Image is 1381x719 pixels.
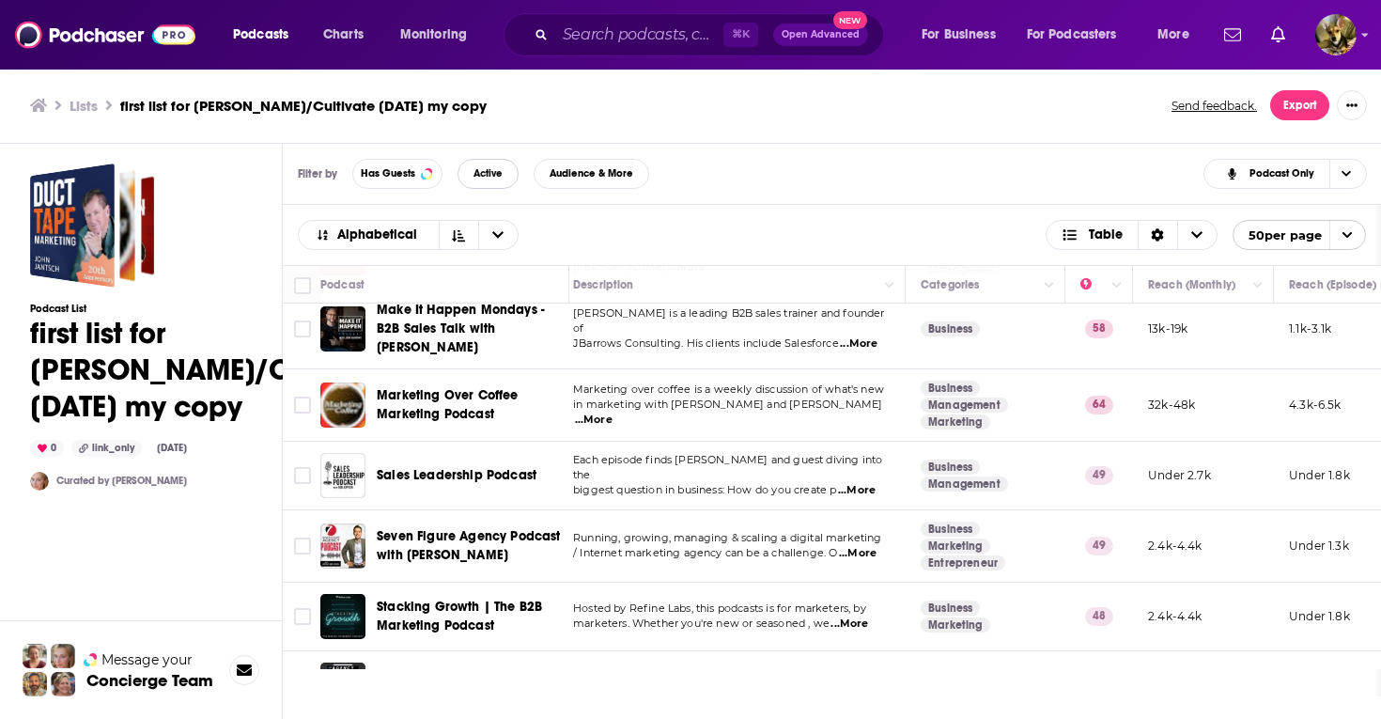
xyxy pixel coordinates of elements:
span: / Internet marketing agency can be a challenge. O [573,546,837,559]
button: Show profile menu [1315,14,1357,55]
a: Business [921,522,980,537]
img: Marketing Over Coffee Marketing Podcast [320,383,365,428]
div: [DATE] [149,441,194,456]
span: ...More [839,546,877,561]
a: Marketing [921,414,990,430]
a: Make It Happen Mondays - B2B Sales Talk with [PERSON_NAME] [377,301,563,357]
button: open menu [908,20,1019,50]
span: Stacking Growth | The B2B Marketing Podcast [377,599,542,633]
p: 64 [1085,396,1113,414]
span: Toggle select row [294,538,311,555]
p: 4.3k-6.5k [1289,397,1342,413]
span: Marketing Over Coffee Marketing Podcast [377,387,519,422]
button: Active [458,159,519,189]
p: 13k-19k [1148,320,1187,336]
img: User Profile [1315,14,1357,55]
span: For Business [922,22,996,48]
a: Marketing [921,617,990,633]
span: ...More [840,336,877,352]
span: Alphabetical [337,228,424,242]
img: Stacking Growth | The B2B Marketing Podcast [320,594,365,639]
a: Charts [311,20,375,50]
button: Export [1270,90,1329,120]
a: Stacking Growth | The B2B Marketing Podcast [377,598,563,635]
p: 2.4k-4.4k [1148,608,1203,624]
a: Marketing [921,539,990,554]
div: Sort Direction [1138,221,1177,249]
a: Curated by [PERSON_NAME] [56,475,187,487]
span: Seven Figure Agency Podcast with [PERSON_NAME] [377,528,561,563]
span: biggest question in business: How do you create p [573,483,836,496]
p: 58 [1085,320,1113,338]
button: Column Actions [1247,274,1269,296]
div: 0 [30,440,64,457]
button: Audience & More [534,159,649,189]
a: Management [921,477,1008,492]
span: Logged in as SydneyDemo [1315,14,1357,55]
p: Under 2.7k [1148,467,1211,483]
a: Seven Figure Agency Podcast with [PERSON_NAME] [377,527,563,565]
span: Toggle select row [294,320,311,337]
button: Column Actions [1106,274,1128,296]
p: 32k-48k [1148,397,1195,413]
button: Show More Button [1337,90,1367,120]
button: open menu [220,20,313,50]
img: Sales Leadership Podcast [320,453,365,498]
button: Has Guests [352,159,442,189]
span: marketers. Whether you're new or seasoned , we [573,617,830,630]
span: Podcasts [233,22,288,48]
button: Open AdvancedNew [773,23,868,46]
img: Podchaser - Follow, Share and Rate Podcasts [15,17,195,53]
p: 2.4k-4.4k [1148,538,1203,554]
a: Business [921,460,980,475]
span: Toggle select row [294,467,311,484]
p: Under 1.8k [1289,467,1350,483]
span: Make It Happen Mondays - B2B Sales Talk with [PERSON_NAME] [377,302,545,355]
img: Seven Figure Agency Podcast with Josh Nelson [320,524,365,569]
h3: Concierge Team [86,671,213,690]
span: Marketing over coffee is a weekly discussion of what's new [573,383,884,396]
span: Podcast Only [1249,168,1314,179]
span: Hosted by Refine Labs, this podcasts is for marketers, by [573,602,866,615]
h2: Choose View [1203,159,1367,189]
p: 1.1k-3.1k [1289,320,1332,336]
a: Business [921,381,980,396]
img: Barbara Profile [51,672,75,696]
img: The Agency Growth Podcast [320,663,365,708]
p: 48 [1085,607,1113,626]
button: open menu [1015,20,1144,50]
a: Entrepreneur [921,555,1005,571]
img: JulesPodchaserCSM [30,472,49,491]
button: Column Actions [1038,274,1061,296]
a: Show notifications dropdown [1264,19,1293,51]
a: Business [921,321,980,336]
a: Show notifications dropdown [1217,19,1249,51]
span: Running, growing, managing & scaling a digital marketing [573,531,882,544]
button: Choose View [1046,220,1218,250]
p: Under 1.8k [1289,608,1350,624]
span: first list for Jason Kramer/Cultivate 9/5/25 my copy [30,164,154,288]
h2: Choose List sort [298,220,519,250]
div: Podcast [320,274,365,296]
h3: first list for [PERSON_NAME]/Cultivate [DATE] my copy [120,97,487,115]
div: Search podcasts, credits, & more... [521,13,902,56]
span: Toggle select row [294,397,311,414]
span: Each episode finds [PERSON_NAME] and guest diving into the [573,453,882,481]
button: Column Actions [878,274,901,296]
div: link_only [71,440,142,457]
button: open menu [1233,220,1366,250]
span: New [833,11,867,29]
span: Audience & More [550,168,633,179]
p: 49 [1085,537,1113,555]
span: Has Guests [361,168,415,179]
button: open menu [387,20,491,50]
div: Reach (Monthly) [1148,274,1235,296]
input: Search podcasts, credits, & more... [555,20,723,50]
h1: first list for [PERSON_NAME]/Cultivate [DATE] my copy [30,315,393,425]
